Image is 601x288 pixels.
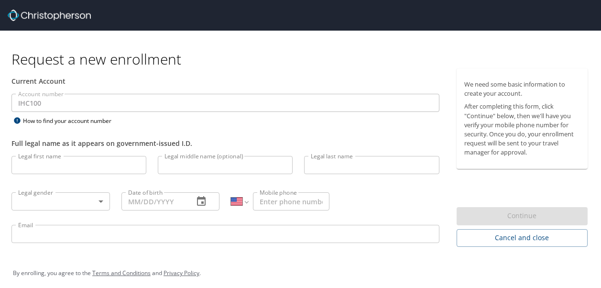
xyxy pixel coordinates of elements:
[253,192,329,210] input: Enter phone number
[11,192,110,210] div: ​
[464,102,580,157] p: After completing this form, click "Continue" below, then we'll have you verify your mobile phone ...
[457,229,588,247] button: Cancel and close
[464,80,580,98] p: We need some basic information to create your account.
[11,50,595,68] h1: Request a new enrollment
[121,192,186,210] input: MM/DD/YYYY
[11,115,131,127] div: How to find your account number
[8,10,91,21] img: cbt logo
[13,261,588,285] div: By enrolling, you agree to the and .
[11,138,439,148] div: Full legal name as it appears on government-issued I.D.
[464,232,580,244] span: Cancel and close
[92,269,151,277] a: Terms and Conditions
[11,76,439,86] div: Current Account
[164,269,199,277] a: Privacy Policy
